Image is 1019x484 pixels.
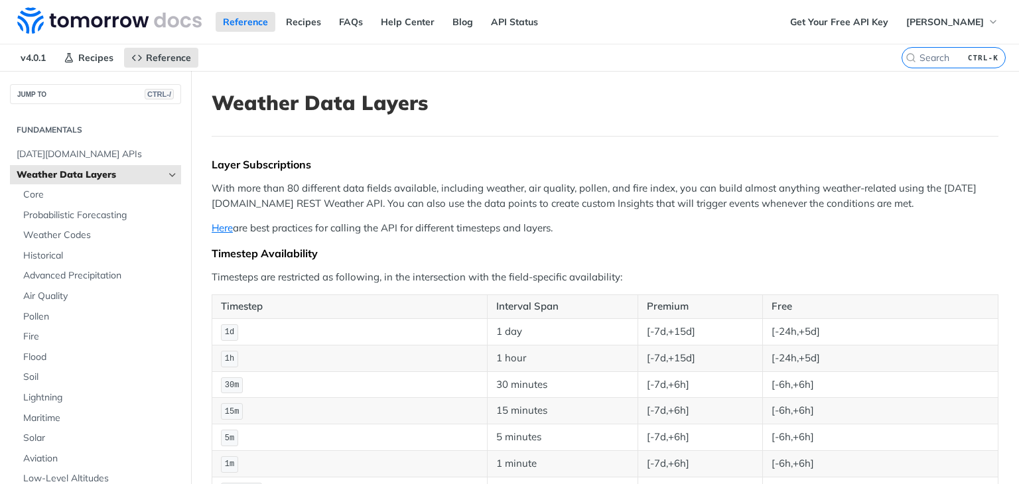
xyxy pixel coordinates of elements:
a: Solar [17,428,181,448]
p: are best practices for calling the API for different timesteps and layers. [212,221,998,236]
p: Timesteps are restricted as following, in the intersection with the field-specific availability: [212,270,998,285]
td: 1 hour [487,345,638,371]
a: Get Your Free API Key [783,12,896,32]
td: 1 minute [487,450,638,477]
h2: Fundamentals [10,124,181,136]
span: Soil [23,371,178,384]
a: Soil [17,367,181,387]
div: Layer Subscriptions [212,158,998,171]
span: Advanced Precipitation [23,269,178,282]
a: Recipes [279,12,328,32]
span: Recipes [78,52,113,64]
th: Free [762,295,998,319]
td: [-7d,+6h] [638,424,762,451]
span: 15m [225,407,239,416]
span: Solar [23,432,178,445]
span: Fire [23,330,178,343]
span: Flood [23,351,178,364]
td: 1 day [487,318,638,345]
a: Pollen [17,307,181,327]
a: Reference [216,12,275,32]
span: Lightning [23,391,178,404]
span: Historical [23,249,178,263]
p: With more than 80 different data fields available, including weather, air quality, pollen, and fi... [212,181,998,211]
a: Weather Data LayersHide subpages for Weather Data Layers [10,165,181,185]
th: Interval Span [487,295,638,319]
span: Probabilistic Forecasting [23,209,178,222]
span: Weather Data Layers [17,168,164,182]
a: Here [212,221,233,234]
span: [DATE][DOMAIN_NAME] APIs [17,148,178,161]
span: CTRL-/ [145,89,174,99]
a: Core [17,185,181,205]
span: Air Quality [23,290,178,303]
span: 5m [225,434,234,443]
span: 1h [225,354,234,363]
a: API Status [484,12,545,32]
a: Blog [445,12,480,32]
a: Air Quality [17,286,181,306]
span: Aviation [23,452,178,465]
button: Hide subpages for Weather Data Layers [167,170,178,180]
a: Probabilistic Forecasting [17,206,181,225]
a: Aviation [17,449,181,469]
span: Core [23,188,178,202]
button: [PERSON_NAME] [899,12,1006,32]
a: [DATE][DOMAIN_NAME] APIs [10,145,181,164]
span: v4.0.1 [13,48,53,68]
td: 30 minutes [487,371,638,398]
td: [-7d,+6h] [638,450,762,477]
td: [-6h,+6h] [762,398,998,424]
span: 1d [225,328,234,337]
a: Flood [17,347,181,367]
button: JUMP TOCTRL-/ [10,84,181,104]
span: 30m [225,381,239,390]
span: Pollen [23,310,178,324]
a: Recipes [56,48,121,68]
a: Maritime [17,408,181,428]
th: Timestep [212,295,488,319]
h1: Weather Data Layers [212,91,998,115]
kbd: CTRL-K [965,51,1002,64]
td: 5 minutes [487,424,638,451]
td: [-24h,+5d] [762,345,998,371]
td: [-7d,+15d] [638,318,762,345]
td: [-7d,+6h] [638,398,762,424]
span: Reference [146,52,191,64]
th: Premium [638,295,762,319]
a: FAQs [332,12,370,32]
a: Fire [17,327,181,347]
a: Reference [124,48,198,68]
div: Timestep Availability [212,247,998,260]
span: Maritime [23,412,178,425]
td: [-7d,+6h] [638,371,762,398]
svg: Search [906,52,916,63]
td: 15 minutes [487,398,638,424]
span: Weather Codes [23,229,178,242]
a: Weather Codes [17,225,181,245]
a: Help Center [374,12,442,32]
td: [-6h,+6h] [762,371,998,398]
td: [-24h,+5d] [762,318,998,345]
a: Advanced Precipitation [17,266,181,286]
a: Lightning [17,388,181,408]
span: 1m [225,459,234,469]
td: [-7d,+15d] [638,345,762,371]
td: [-6h,+6h] [762,424,998,451]
td: [-6h,+6h] [762,450,998,477]
span: [PERSON_NAME] [906,16,984,28]
a: Historical [17,246,181,266]
img: Tomorrow.io Weather API Docs [17,7,202,34]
